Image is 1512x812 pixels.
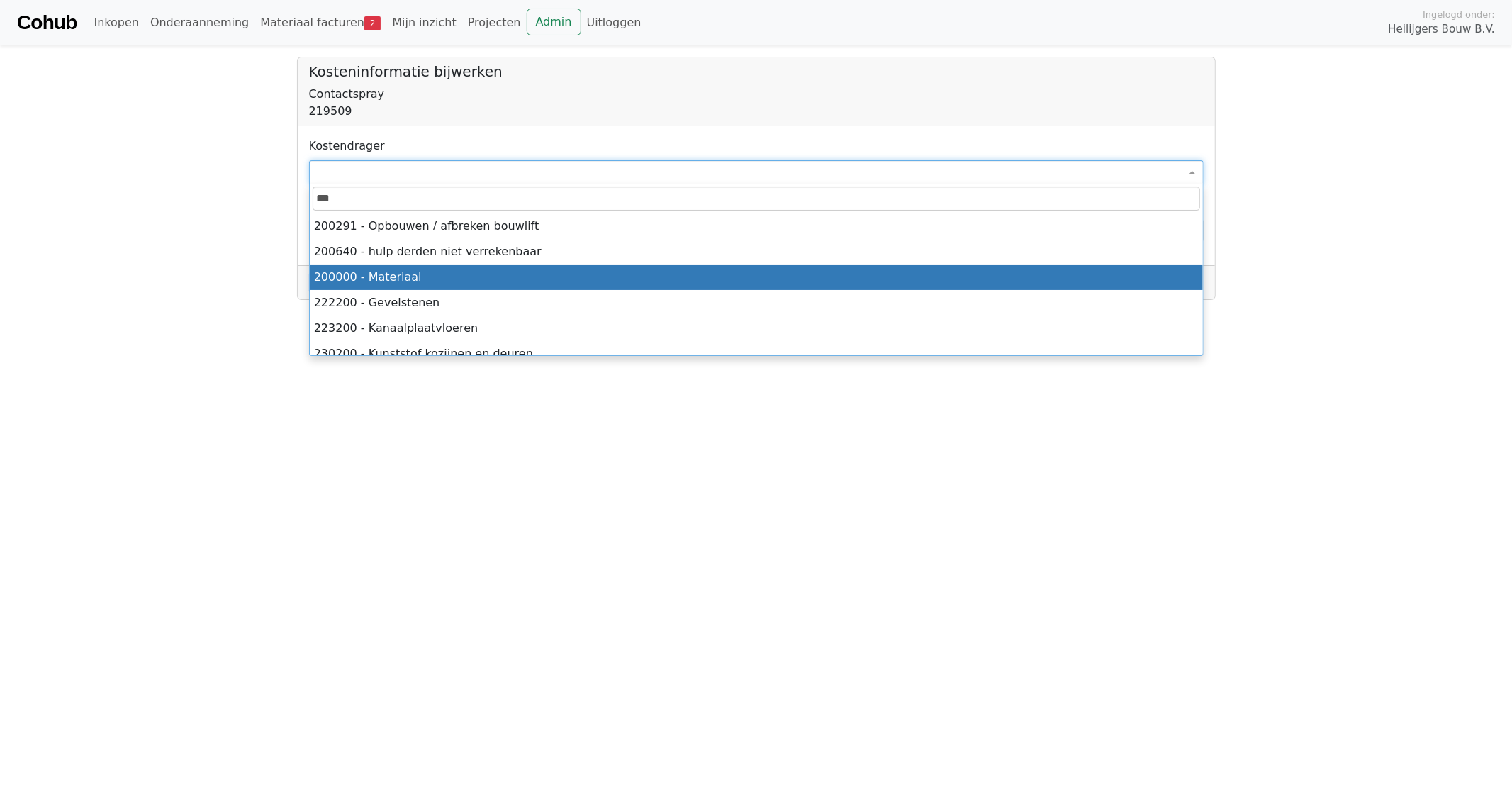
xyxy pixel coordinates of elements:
li: 222200 - Gevelstenen [310,290,1203,316]
a: Onderaanneming [145,9,254,37]
a: Uitloggen [581,9,647,37]
span: 2 [364,16,381,30]
div: 219509 [309,103,1204,120]
a: Admin [527,9,581,35]
a: Materiaal facturen2 [254,9,386,37]
a: Cohub [17,6,77,40]
label: Kostendrager [309,138,385,155]
div: Contactspray [309,86,1204,103]
a: Projecten [462,9,527,37]
li: 230200 - Kunststof kozijnen en deuren [310,341,1203,367]
span: Ingelogd onder: [1423,8,1495,21]
h5: Kosteninformatie bijwerken [309,63,1204,80]
span: Heilijgers Bouw B.V. [1388,21,1495,38]
li: 200291 - Opbouwen / afbreken bouwlift [310,213,1203,239]
li: 223200 - Kanaalplaatvloeren [310,316,1203,341]
a: Mijn inzicht [386,9,462,37]
a: Inkopen [88,9,144,37]
li: 200640 - hulp derden niet verrekenbaar [310,239,1203,265]
li: 200000 - Materiaal [310,265,1203,290]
